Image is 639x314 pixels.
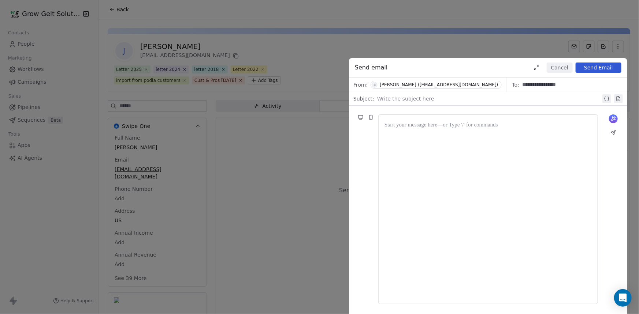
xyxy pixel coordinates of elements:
div: Open Intercom Messenger [614,289,632,307]
span: To: [512,81,519,88]
button: Cancel [547,63,573,73]
span: Send email [355,63,388,72]
span: Subject: [353,95,374,105]
div: [PERSON_NAME]-([EMAIL_ADDRESS][DOMAIN_NAME]) [380,82,498,87]
div: E [374,82,376,88]
button: Send Email [576,63,621,73]
span: From: [353,81,368,88]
